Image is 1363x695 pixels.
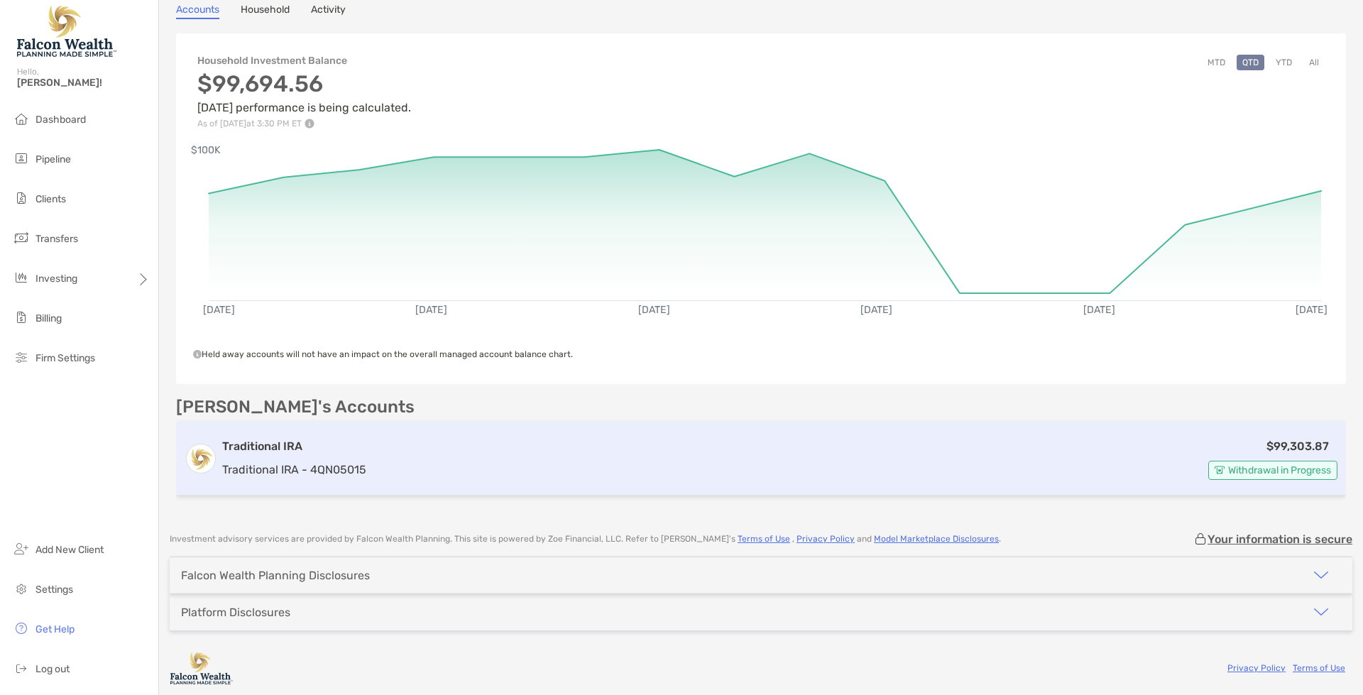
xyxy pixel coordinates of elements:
img: pipeline icon [13,150,30,167]
button: YTD [1270,55,1298,70]
a: Terms of Use [738,534,790,544]
p: As of [DATE] at 3:30 PM ET [197,119,411,128]
button: All [1303,55,1325,70]
img: add_new_client icon [13,540,30,557]
text: [DATE] [415,304,447,316]
img: logout icon [13,660,30,677]
span: Transfers [35,233,78,245]
img: icon arrow [1313,567,1330,584]
a: Privacy Policy [1227,663,1286,673]
span: Get Help [35,623,75,635]
span: Add New Client [35,544,104,556]
h3: $99,694.56 [197,70,411,97]
button: MTD [1202,55,1231,70]
img: company logo [170,652,234,684]
img: Falcon Wealth Planning Logo [17,6,116,57]
a: Household [241,4,290,19]
img: get-help icon [13,620,30,637]
a: Privacy Policy [797,534,855,544]
div: Platform Disclosures [181,606,290,619]
a: Activity [311,4,346,19]
a: Terms of Use [1293,663,1345,673]
span: Billing [35,312,62,324]
p: Your information is secure [1208,532,1352,546]
p: Investment advisory services are provided by Falcon Wealth Planning . This site is powered by Zoe... [170,534,1001,544]
span: Held away accounts will not have an impact on the overall managed account balance chart. [193,349,573,359]
text: [DATE] [638,304,670,316]
span: Clients [35,193,66,205]
p: [PERSON_NAME]'s Accounts [176,398,415,416]
span: Settings [35,584,73,596]
h3: Traditional IRA [222,438,366,455]
img: logo account [187,444,215,473]
p: $99,303.87 [1266,437,1329,455]
span: [PERSON_NAME]! [17,77,150,89]
img: settings icon [13,580,30,597]
img: investing icon [13,269,30,286]
a: Accounts [176,4,219,19]
text: [DATE] [203,304,235,316]
img: firm-settings icon [13,349,30,366]
span: Investing [35,273,77,285]
span: Firm Settings [35,352,95,364]
img: clients icon [13,190,30,207]
img: Account Status icon [1215,465,1225,475]
span: Pipeline [35,153,71,165]
img: icon arrow [1313,603,1330,620]
img: dashboard icon [13,110,30,127]
span: Log out [35,663,70,675]
div: Falcon Wealth Planning Disclosures [181,569,370,582]
text: [DATE] [1296,304,1328,316]
span: Dashboard [35,114,86,126]
img: transfers icon [13,229,30,246]
button: QTD [1237,55,1264,70]
text: [DATE] [1083,304,1115,316]
text: $100K [191,144,221,156]
img: billing icon [13,309,30,326]
div: [DATE] performance is being calculated. [197,70,411,128]
img: Performance Info [305,119,314,128]
a: Model Marketplace Disclosures [874,534,999,544]
h4: Household Investment Balance [197,55,411,67]
text: [DATE] [860,304,892,316]
span: Withdrawal in Progress [1228,466,1331,474]
p: Traditional IRA - 4QN05015 [222,461,366,478]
